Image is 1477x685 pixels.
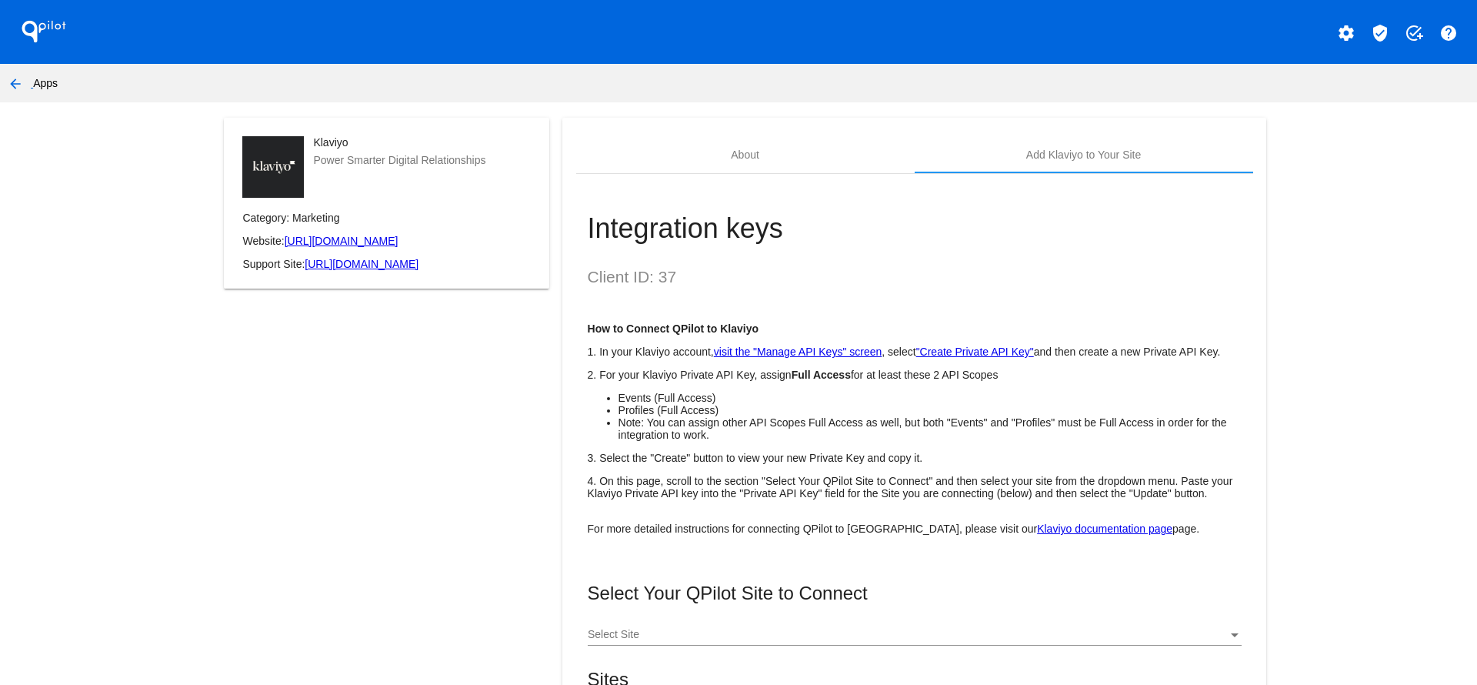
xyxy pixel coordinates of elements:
[1371,24,1389,42] mat-icon: verified_user
[588,583,1242,604] mat-card-title: Select Your QPilot Site to Connect
[242,212,531,224] p: Category: Marketing
[305,258,418,270] a: [URL][DOMAIN_NAME]
[242,136,304,198] img: d6ec0e2e-78fe-44a8-b0e7-d462f330a0e3
[588,212,1242,245] h1: Integration keys
[588,452,1242,464] p: 3. Select the "Create" button to view your new Private Key and copy it.
[618,404,1242,416] li: Profiles (Full Access)
[6,75,25,93] mat-icon: arrow_back
[1337,24,1355,42] mat-icon: settings
[313,136,485,149] mat-card-title: Klaviyo
[1026,149,1141,161] div: Add Klaviyo to Your Site
[588,268,1242,286] h2: Client ID: 37
[588,369,1242,381] p: 2. For your Klaviyo Private API Key, assign for at least these 2 API Scopes
[242,235,531,247] p: Website:
[714,346,882,358] a: visit the "Manage API Keys" screen
[731,149,759,161] div: About
[588,475,1242,500] p: 4. On this page, scroll to the section "Select Your QPilot Site to Connect" and then select your ...
[588,322,759,335] strong: How to Connect QPilot to Klaviyo
[242,258,531,270] p: Support Site:
[1037,523,1172,535] a: Klaviyo documentation page
[588,510,1242,535] p: For more detailed instructions for connecting QPilot to [GEOGRAPHIC_DATA], please visit our page.
[618,392,1242,404] li: Events (Full Access)
[1439,24,1458,42] mat-icon: help
[285,235,398,247] a: [URL][DOMAIN_NAME]
[618,416,1242,441] li: Note: You can assign other API Scopes Full Access as well, but both "Events" and "Profiles" must ...
[313,154,485,166] mat-card-subtitle: Power Smarter Digital Relationships
[792,369,851,381] strong: Full Access
[1405,24,1423,42] mat-icon: add_task
[916,346,1034,358] a: "Create Private API Key"
[588,346,1242,358] p: 1. In your Klaviyo account, , select and then create a new Private API Key.
[13,16,75,47] h1: QPilot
